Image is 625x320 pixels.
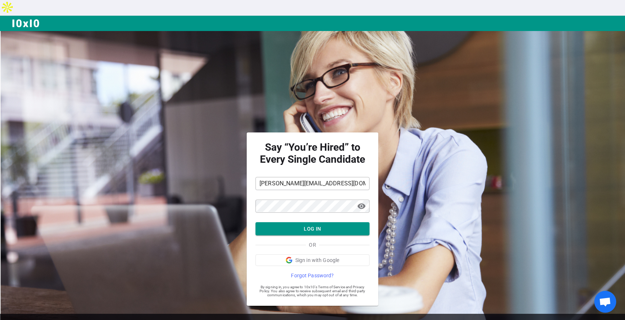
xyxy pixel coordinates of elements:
[357,202,366,211] span: visibility
[12,19,40,28] img: Logo
[255,141,370,165] strong: Say “You’re Hired” to Every Single Candidate
[295,257,340,264] span: Sign in with Google
[255,178,370,189] input: Email Address*
[255,254,370,266] button: Sign in with Google
[291,272,334,279] span: Forgot Password?
[255,285,370,297] span: By signing in, you agree to 10x10's Terms of Service and Privacy Policy. You also agree to receiv...
[309,241,316,248] span: OR
[255,272,370,279] a: Forgot Password?
[594,291,616,313] div: Open chat
[255,222,370,236] button: LOG IN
